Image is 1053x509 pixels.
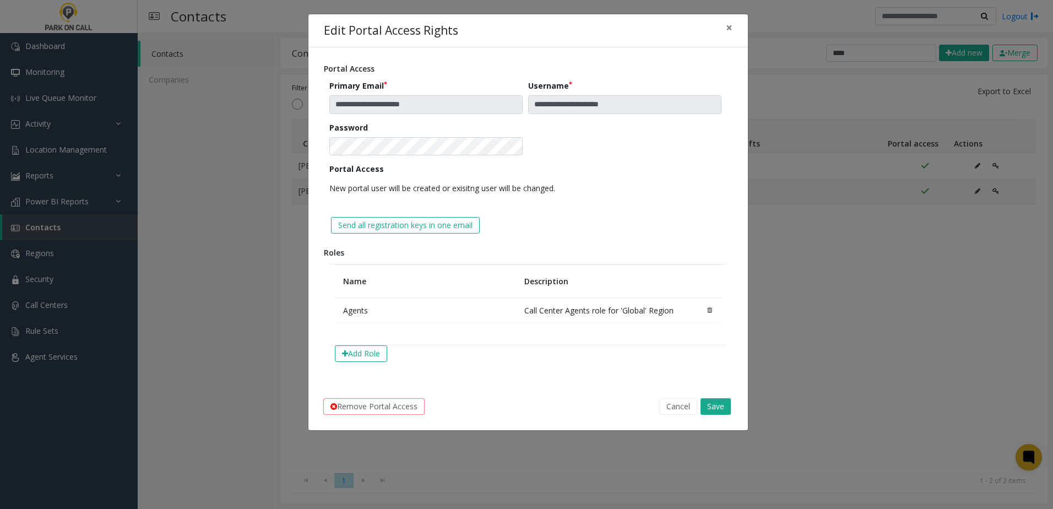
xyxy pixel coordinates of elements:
span: Roles [324,247,344,258]
th: Name [335,265,517,298]
td: Agents [335,298,517,323]
button: Close [718,14,740,41]
label: Password [329,122,368,133]
h4: Edit Portal Access Rights [324,22,458,40]
label: Portal Access [329,163,384,175]
p: New portal user will be created or exisitng user will be changed. [329,178,721,198]
button: Remove Portal Access [323,398,425,415]
button: Add Role [335,345,387,362]
th: Description [516,265,698,298]
span: × [726,20,732,35]
button: Send all registration keys in one email [331,217,480,234]
button: Save [701,398,731,415]
span: Portal Access [324,63,374,74]
td: Call Center Agents role for 'Global' Region [516,298,698,323]
button: Cancel [659,398,697,415]
label: Username [528,80,572,91]
label: Primary Email [329,80,387,91]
